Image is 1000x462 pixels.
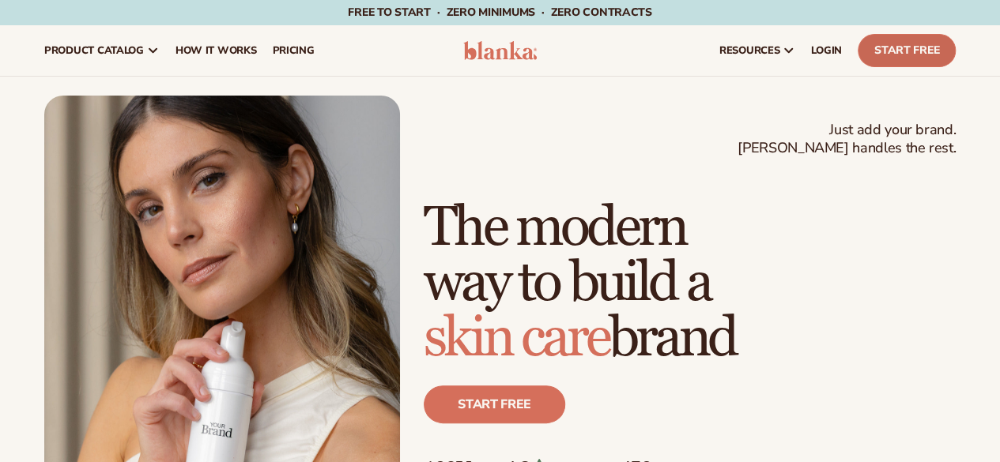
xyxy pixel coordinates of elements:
[858,34,956,67] a: Start Free
[348,5,651,20] span: Free to start · ZERO minimums · ZERO contracts
[424,201,956,366] h1: The modern way to build a brand
[272,44,314,57] span: pricing
[175,44,257,57] span: How It Works
[424,385,565,423] a: Start free
[719,44,779,57] span: resources
[168,25,265,76] a: How It Works
[44,44,144,57] span: product catalog
[424,305,609,372] span: skin care
[711,25,803,76] a: resources
[463,41,538,60] img: logo
[36,25,168,76] a: product catalog
[264,25,322,76] a: pricing
[738,121,956,158] span: Just add your brand. [PERSON_NAME] handles the rest.
[803,25,850,76] a: LOGIN
[811,44,842,57] span: LOGIN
